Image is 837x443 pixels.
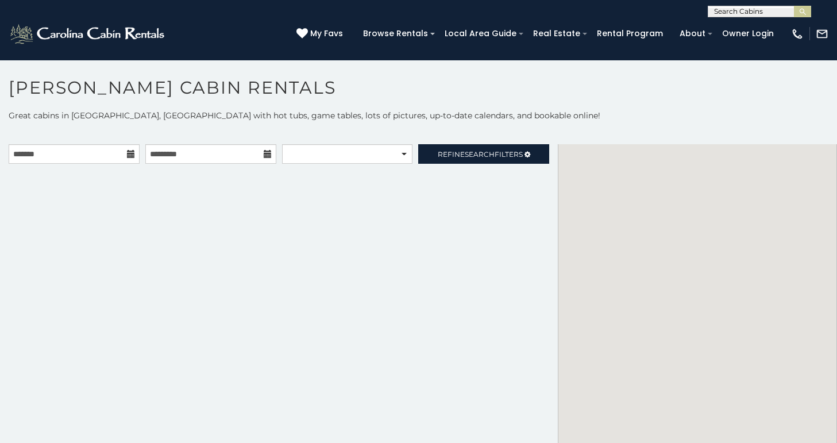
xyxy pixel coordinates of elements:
a: RefineSearchFilters [418,144,549,164]
a: Real Estate [527,25,586,43]
a: My Favs [296,28,346,40]
span: My Favs [310,28,343,40]
a: Local Area Guide [439,25,522,43]
img: White-1-2.png [9,22,168,45]
a: Browse Rentals [357,25,434,43]
span: Search [465,150,495,159]
span: Refine Filters [438,150,523,159]
a: Owner Login [716,25,780,43]
img: phone-regular-white.png [791,28,804,40]
a: About [674,25,711,43]
a: Rental Program [591,25,669,43]
img: mail-regular-white.png [816,28,828,40]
